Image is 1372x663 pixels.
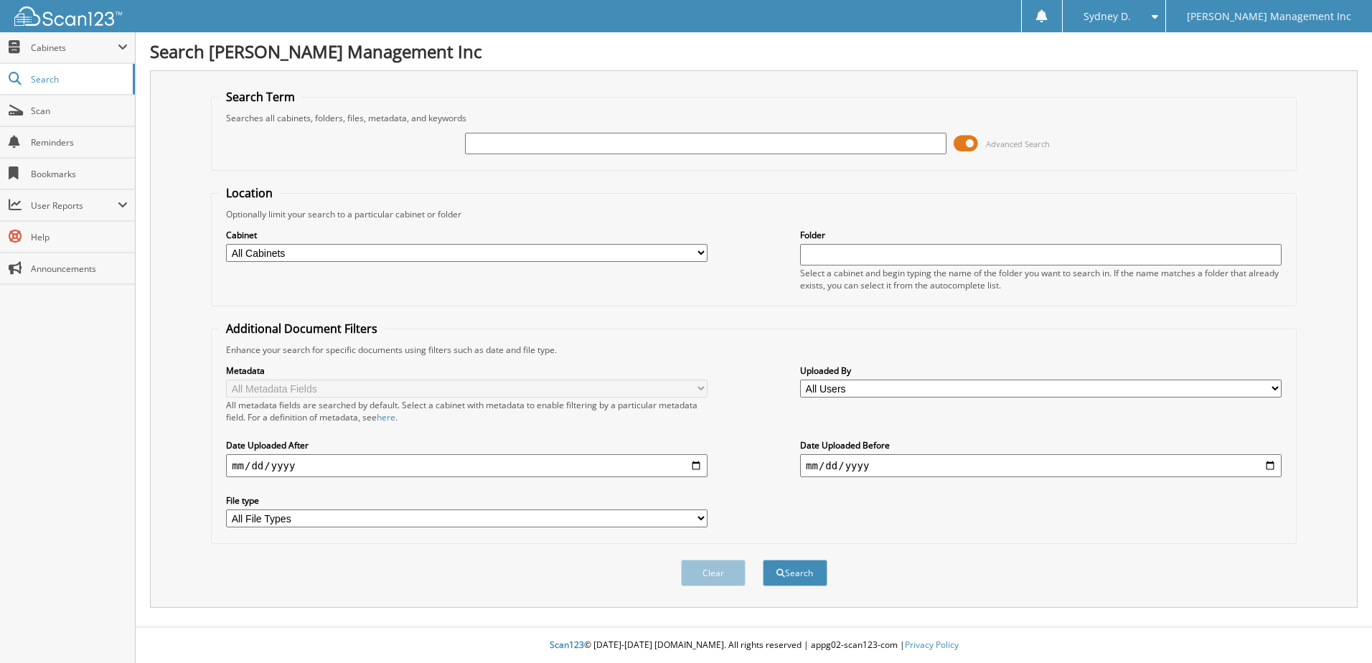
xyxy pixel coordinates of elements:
[905,639,959,651] a: Privacy Policy
[31,42,118,54] span: Cabinets
[800,229,1282,241] label: Folder
[31,105,128,117] span: Scan
[136,628,1372,663] div: © [DATE]-[DATE] [DOMAIN_NAME]. All rights reserved | appg02-scan123-com |
[800,267,1282,291] div: Select a cabinet and begin typing the name of the folder you want to search in. If the name match...
[226,229,708,241] label: Cabinet
[219,344,1289,356] div: Enhance your search for specific documents using filters such as date and file type.
[14,6,122,26] img: scan123-logo-white.svg
[800,439,1282,451] label: Date Uploaded Before
[31,136,128,149] span: Reminders
[219,89,302,105] legend: Search Term
[986,138,1050,149] span: Advanced Search
[226,454,708,477] input: start
[31,263,128,275] span: Announcements
[226,494,708,507] label: File type
[150,39,1358,63] h1: Search [PERSON_NAME] Management Inc
[1187,12,1351,21] span: [PERSON_NAME] Management Inc
[226,399,708,423] div: All metadata fields are searched by default. Select a cabinet with metadata to enable filtering b...
[219,112,1289,124] div: Searches all cabinets, folders, files, metadata, and keywords
[1300,594,1372,663] iframe: Chat Widget
[226,365,708,377] label: Metadata
[31,168,128,180] span: Bookmarks
[219,185,280,201] legend: Location
[800,365,1282,377] label: Uploaded By
[681,560,746,586] button: Clear
[377,411,395,423] a: here
[763,560,827,586] button: Search
[1084,12,1131,21] span: Sydney D.
[31,199,118,212] span: User Reports
[31,231,128,243] span: Help
[31,73,126,85] span: Search
[550,639,584,651] span: Scan123
[219,208,1289,220] div: Optionally limit your search to a particular cabinet or folder
[800,454,1282,477] input: end
[219,321,385,337] legend: Additional Document Filters
[226,439,708,451] label: Date Uploaded After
